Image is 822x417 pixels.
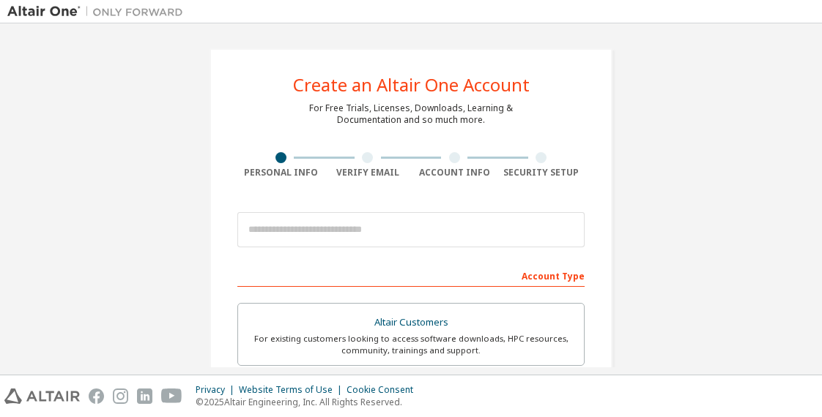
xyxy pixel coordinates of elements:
[309,102,513,126] div: For Free Trials, Licenses, Downloads, Learning & Documentation and so much more.
[498,167,585,179] div: Security Setup
[113,388,128,404] img: instagram.svg
[347,384,422,396] div: Cookie Consent
[247,312,575,333] div: Altair Customers
[7,4,190,19] img: Altair One
[325,167,412,179] div: Verify Email
[137,388,152,404] img: linkedin.svg
[237,167,325,179] div: Personal Info
[237,263,585,287] div: Account Type
[196,384,239,396] div: Privacy
[4,388,80,404] img: altair_logo.svg
[247,333,575,356] div: For existing customers looking to access software downloads, HPC resources, community, trainings ...
[239,384,347,396] div: Website Terms of Use
[161,388,182,404] img: youtube.svg
[411,167,498,179] div: Account Info
[89,388,104,404] img: facebook.svg
[293,76,530,94] div: Create an Altair One Account
[196,396,422,408] p: © 2025 Altair Engineering, Inc. All Rights Reserved.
